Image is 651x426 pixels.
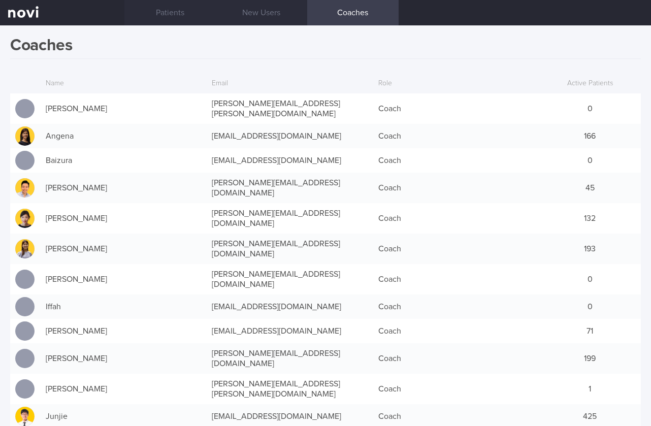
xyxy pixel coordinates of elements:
[373,269,539,289] div: Coach
[207,93,373,124] div: [PERSON_NAME][EMAIL_ADDRESS][PERSON_NAME][DOMAIN_NAME]
[41,208,207,228] div: [PERSON_NAME]
[207,343,373,374] div: [PERSON_NAME][EMAIL_ADDRESS][DOMAIN_NAME]
[539,74,641,93] div: Active Patients
[539,99,641,119] div: 0
[539,150,641,171] div: 0
[41,178,207,198] div: [PERSON_NAME]
[207,126,373,146] div: [EMAIL_ADDRESS][DOMAIN_NAME]
[41,150,207,171] div: Baizura
[41,74,207,93] div: Name
[373,297,539,317] div: Coach
[373,126,539,146] div: Coach
[373,99,539,119] div: Coach
[207,234,373,264] div: [PERSON_NAME][EMAIL_ADDRESS][DOMAIN_NAME]
[539,348,641,369] div: 199
[41,99,207,119] div: [PERSON_NAME]
[373,208,539,228] div: Coach
[207,173,373,203] div: [PERSON_NAME][EMAIL_ADDRESS][DOMAIN_NAME]
[373,321,539,341] div: Coach
[539,297,641,317] div: 0
[41,126,207,146] div: Angena
[207,74,373,93] div: Email
[539,379,641,399] div: 1
[207,203,373,234] div: [PERSON_NAME][EMAIL_ADDRESS][DOMAIN_NAME]
[207,321,373,341] div: [EMAIL_ADDRESS][DOMAIN_NAME]
[539,321,641,341] div: 71
[373,178,539,198] div: Coach
[373,74,539,93] div: Role
[373,348,539,369] div: Coach
[41,348,207,369] div: [PERSON_NAME]
[373,379,539,399] div: Coach
[207,264,373,294] div: [PERSON_NAME][EMAIL_ADDRESS][DOMAIN_NAME]
[539,178,641,198] div: 45
[41,239,207,259] div: [PERSON_NAME]
[41,379,207,399] div: [PERSON_NAME]
[10,36,641,59] h1: Coaches
[41,321,207,341] div: [PERSON_NAME]
[207,374,373,404] div: [PERSON_NAME][EMAIL_ADDRESS][PERSON_NAME][DOMAIN_NAME]
[373,239,539,259] div: Coach
[41,269,207,289] div: [PERSON_NAME]
[539,239,641,259] div: 193
[539,208,641,228] div: 132
[373,150,539,171] div: Coach
[41,297,207,317] div: Iffah
[207,297,373,317] div: [EMAIL_ADDRESS][DOMAIN_NAME]
[539,269,641,289] div: 0
[207,150,373,171] div: [EMAIL_ADDRESS][DOMAIN_NAME]
[539,126,641,146] div: 166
